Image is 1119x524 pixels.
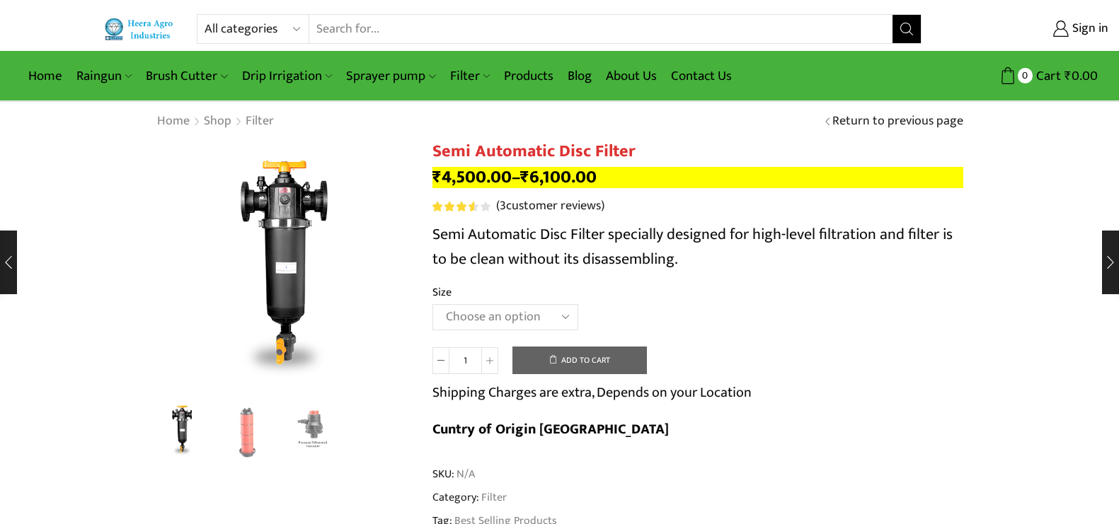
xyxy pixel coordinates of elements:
a: About Us [599,59,664,93]
a: Filter [479,488,507,506]
a: Return to previous page [832,112,963,131]
a: Drip Irrigation [235,59,339,93]
a: Products [497,59,561,93]
span: Rated out of 5 based on customer ratings [432,202,474,211]
a: Sprayer pump [339,59,442,93]
span: Sign in [1069,20,1108,38]
span: ₹ [432,163,442,192]
a: Disc-Filter [218,403,277,462]
a: Brush Cutter [139,59,234,93]
b: Cuntry of Origin [GEOGRAPHIC_DATA] [432,417,669,441]
span: 0 [1018,68,1033,83]
span: Category: [432,489,507,506]
input: Search for... [309,15,893,43]
a: (3customer reviews) [496,197,604,216]
input: Product quantity [449,347,481,374]
span: SKU: [432,466,963,482]
a: Blog [561,59,599,93]
li: 3 / 3 [284,403,343,460]
bdi: 6,100.00 [520,163,597,192]
a: Raingun [69,59,139,93]
button: Search button [893,15,921,43]
p: – [432,167,963,188]
bdi: 4,500.00 [432,163,512,192]
a: Shop [203,112,232,131]
img: Semi Automatic Disc Filter [153,401,212,460]
li: 1 / 3 [153,403,212,460]
span: 3 [432,202,493,211]
span: N/A [454,466,475,482]
label: Size [432,284,452,301]
img: Semi Automatic Disc Filter [156,141,411,396]
nav: Breadcrumb [156,112,275,131]
span: ₹ [520,163,529,192]
span: Semi Automatic Disc Filter specially designed for high-level filtration and filter is to be clean... [432,221,953,272]
button: Add to cart [512,347,647,375]
span: ₹ [1065,65,1072,87]
a: Home [21,59,69,93]
a: Filter [245,112,275,131]
div: Rated 3.67 out of 5 [432,202,490,211]
span: 3 [500,195,506,216]
a: Sign in [943,16,1108,42]
span: Cart [1033,66,1061,86]
a: Filter [443,59,497,93]
bdi: 0.00 [1065,65,1098,87]
a: Contact Us [664,59,739,93]
a: Preesure-inducater [284,403,343,462]
div: 1 / 3 [156,141,411,396]
h1: Semi Automatic Disc Filter [432,141,963,162]
a: Home [156,112,190,131]
p: Shipping Charges are extra, Depends on your Location [432,381,752,404]
li: 2 / 3 [218,403,277,460]
a: 0 Cart ₹0.00 [936,63,1098,89]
